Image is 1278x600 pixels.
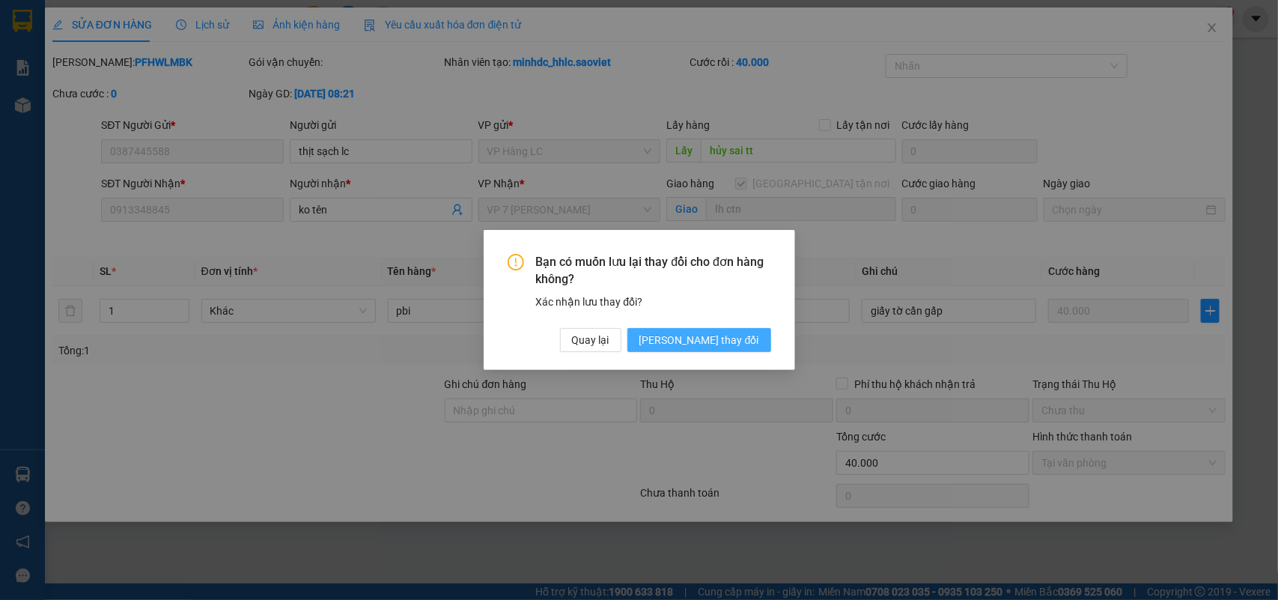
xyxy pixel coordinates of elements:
[572,332,609,348] span: Quay lại
[639,332,759,348] span: [PERSON_NAME] thay đổi
[508,254,524,270] span: exclamation-circle
[627,328,771,352] button: [PERSON_NAME] thay đổi
[536,254,771,288] span: Bạn có muốn lưu lại thay đổi cho đơn hàng không?
[536,294,771,310] div: Xác nhận lưu thay đổi?
[560,328,621,352] button: Quay lại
